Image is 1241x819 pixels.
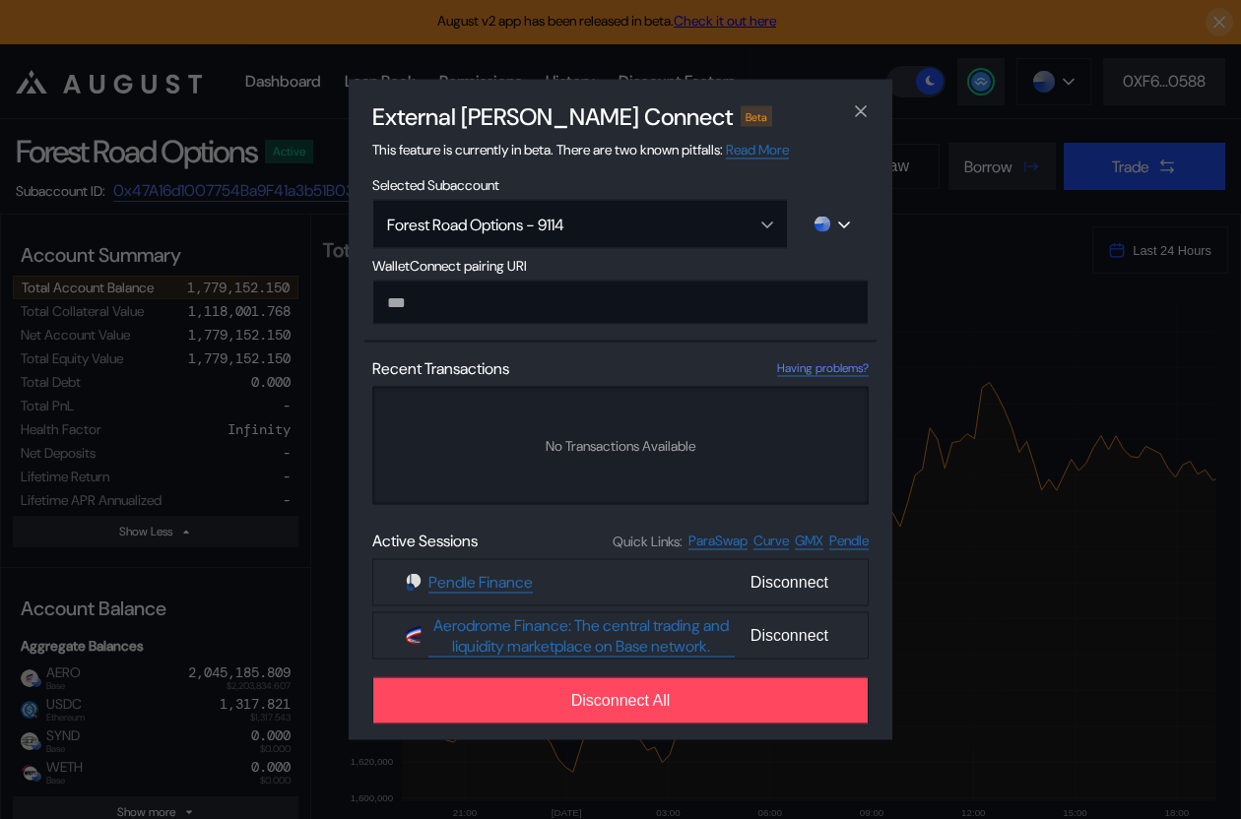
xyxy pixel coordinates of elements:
[743,619,836,653] span: Disconnect
[726,141,789,159] a: Read More
[796,200,869,249] button: chain logo
[372,612,869,660] button: Aerodrome Finance: The central trading and liquidity marketplace on Base network.Aerodrome Financ...
[372,101,733,132] h2: External [PERSON_NAME] Connect
[372,200,788,249] button: Open menu
[372,257,869,275] span: WalletConnect pairing URI
[741,106,772,126] div: Beta
[372,677,869,724] button: Disconnect All
[777,360,869,377] a: Having problems?
[753,532,789,550] a: Curve
[372,141,789,159] span: This feature is currently in beta. There are two known pitfalls:
[795,532,823,550] a: GMX
[815,217,830,232] img: chain logo
[845,95,877,127] button: close modal
[613,532,683,549] span: Quick Links:
[546,437,695,455] span: No Transactions Available
[387,214,731,234] div: Forest Road Options - 9114
[743,566,836,599] span: Disconnect
[571,692,671,710] span: Disconnect All
[405,627,423,645] img: Aerodrome Finance: The central trading and liquidity marketplace on Base network.
[372,559,869,606] button: Pendle FinancePendle FinanceDisconnect
[372,358,509,379] span: Recent Transactions
[428,614,735,657] a: Aerodrome Finance: The central trading and liquidity marketplace on Base network.
[688,532,748,550] a: ParaSwap
[372,531,478,551] span: Active Sessions
[829,532,869,550] a: Pendle
[405,574,423,592] img: Pendle Finance
[372,176,869,194] span: Selected Subaccount
[428,572,533,594] a: Pendle Finance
